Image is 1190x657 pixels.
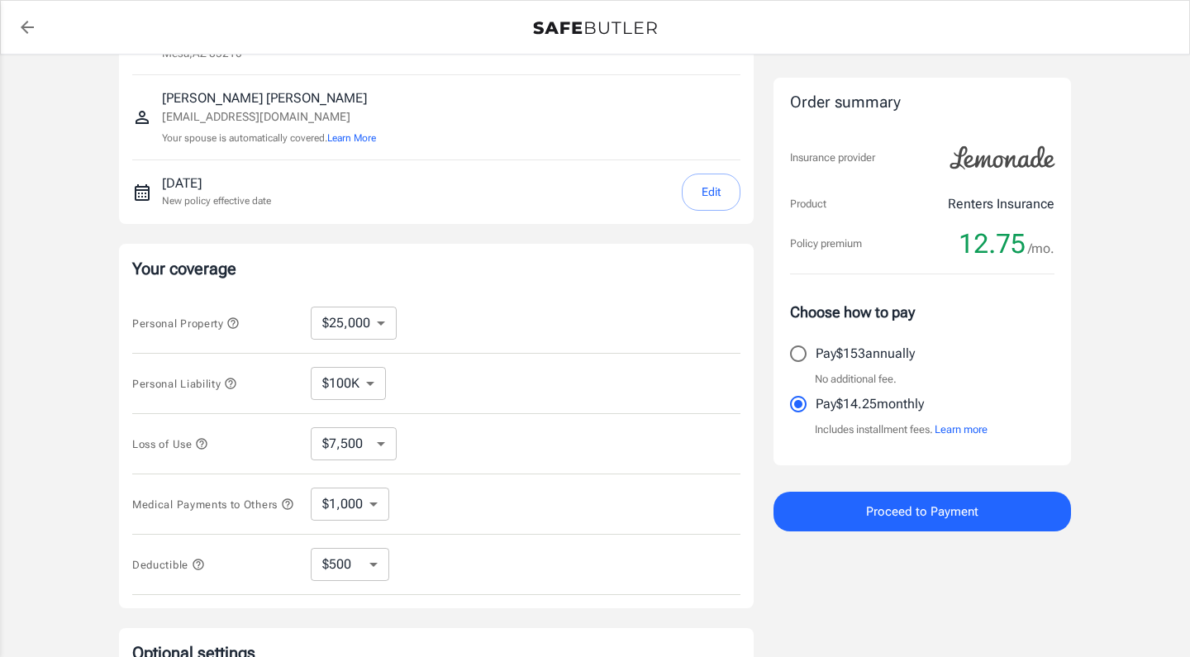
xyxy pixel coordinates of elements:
p: Product [790,196,826,212]
span: /mo. [1028,237,1054,260]
p: Your spouse is automatically covered. [162,131,376,146]
svg: Insured person [132,107,152,127]
button: Proceed to Payment [773,492,1071,531]
span: Personal Liability [132,378,237,390]
button: Edit [682,174,740,211]
span: Deductible [132,559,205,571]
p: [EMAIL_ADDRESS][DOMAIN_NAME] [162,108,376,126]
p: Insurance provider [790,150,875,166]
span: 12.75 [959,227,1026,260]
p: Pay $153 annually [816,344,915,364]
button: Loss of Use [132,434,208,454]
p: [DATE] [162,174,271,193]
svg: New policy start date [132,183,152,202]
p: Includes installment fees. [815,421,988,438]
img: Lemonade [940,135,1064,181]
p: Renters Insurance [948,194,1054,214]
span: Proceed to Payment [866,501,978,522]
span: Loss of Use [132,438,208,450]
span: Personal Property [132,317,240,330]
button: Learn more [935,421,988,438]
p: Policy premium [790,236,862,252]
button: Deductible [132,555,205,574]
p: Your coverage [132,257,740,280]
span: Medical Payments to Others [132,498,294,511]
button: Personal Property [132,313,240,333]
p: [PERSON_NAME] [PERSON_NAME] [162,88,376,108]
p: New policy effective date [162,193,271,208]
p: Choose how to pay [790,301,1054,323]
button: Personal Liability [132,374,237,393]
img: Back to quotes [533,21,657,35]
button: Medical Payments to Others [132,494,294,514]
a: back to quotes [11,11,44,44]
p: Pay $14.25 monthly [816,394,924,414]
div: Order summary [790,91,1054,115]
button: Learn More [327,131,376,145]
p: No additional fee. [815,371,897,388]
